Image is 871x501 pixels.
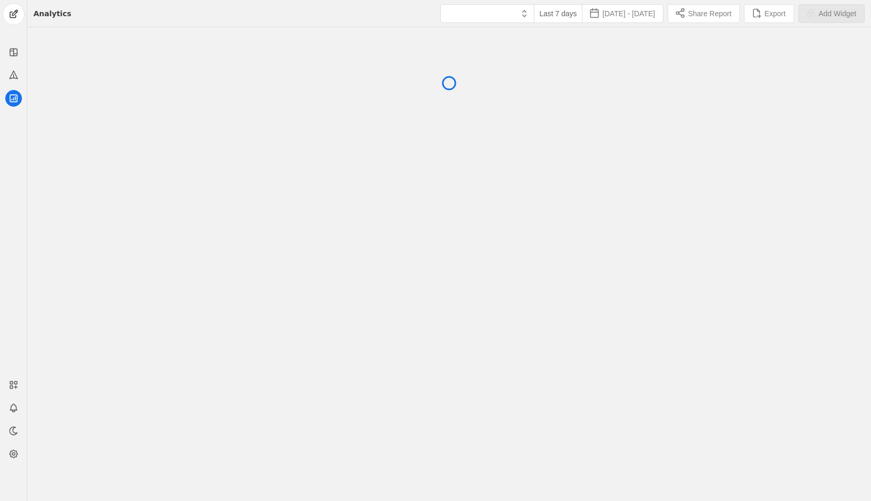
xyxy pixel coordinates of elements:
span: Last 7 days [540,8,577,19]
button: [DATE] - [DATE] [582,4,663,23]
button: Export [744,4,794,23]
span: [DATE] - [DATE] [602,8,655,19]
span: Export [764,8,785,19]
button: Share Report [668,4,740,23]
button: Last 7 days [534,4,583,23]
span: Share Report [688,8,731,19]
div: Analytics [33,8,71,19]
